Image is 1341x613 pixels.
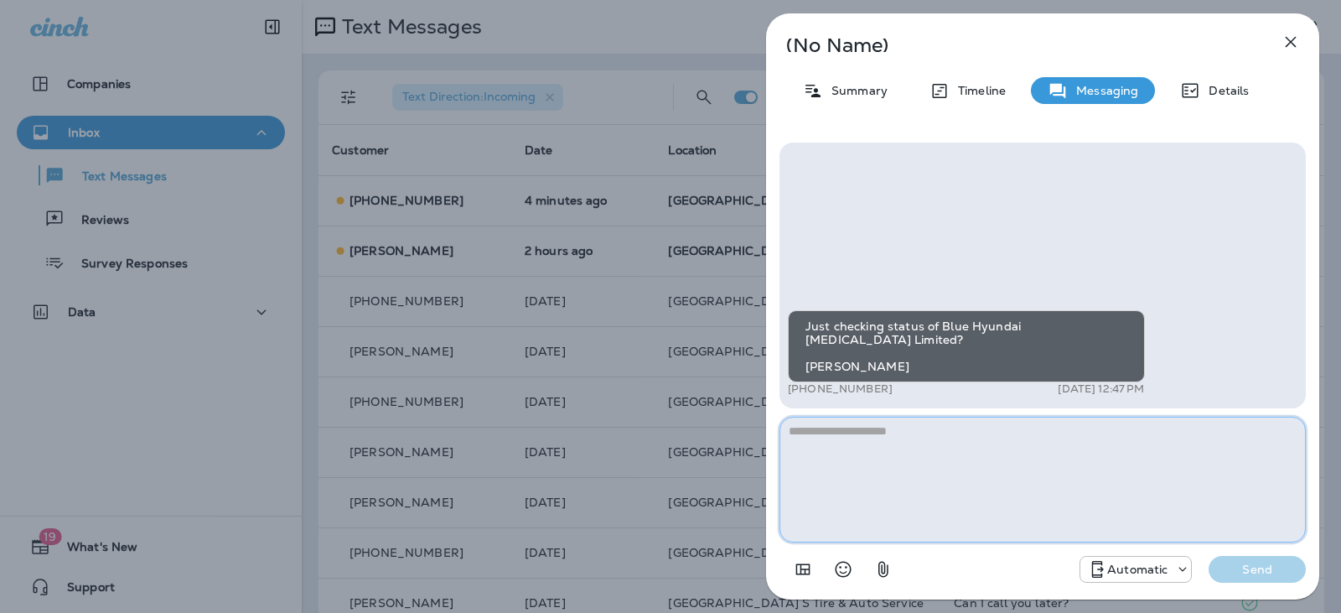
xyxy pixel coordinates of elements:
[786,553,820,586] button: Add in a premade template
[823,84,888,97] p: Summary
[1200,84,1249,97] p: Details
[788,382,893,396] p: [PHONE_NUMBER]
[1107,563,1168,576] p: Automatic
[788,310,1145,382] div: Just checking status of Blue Hyundai [MEDICAL_DATA] Limited? [PERSON_NAME]
[786,39,1244,52] p: (No Name)
[950,84,1006,97] p: Timeline
[1068,84,1138,97] p: Messaging
[826,553,860,586] button: Select an emoji
[1058,382,1144,396] p: [DATE] 12:47 PM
